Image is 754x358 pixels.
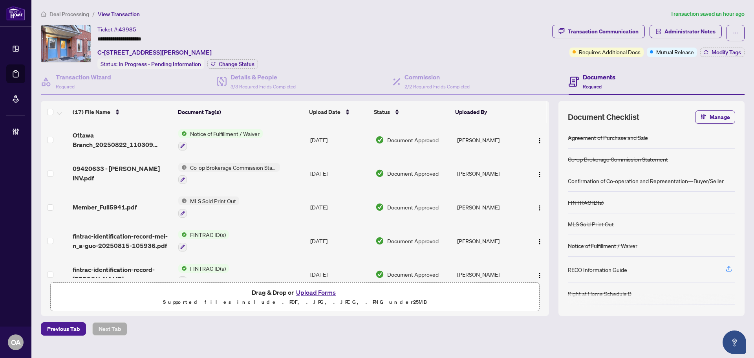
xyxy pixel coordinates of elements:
span: solution [656,29,661,34]
button: Manage [695,110,735,124]
h4: Commission [404,72,470,82]
img: Document Status [375,237,384,245]
img: Document Status [375,270,384,279]
button: Logo [533,167,546,180]
h4: Transaction Wizard [56,72,111,82]
span: Document Approved [387,237,439,245]
button: Status IconNotice of Fulfillment / Waiver [178,129,263,151]
span: 3/3 Required Fields Completed [231,84,296,90]
button: Change Status [207,59,258,69]
button: Previous Tab [41,322,86,336]
div: Status: [97,59,204,69]
button: Logo [533,201,546,213]
span: View Transaction [98,11,140,18]
div: Right at Home Schedule B [568,289,631,298]
td: [DATE] [307,224,372,258]
span: Document Approved [387,203,439,211]
span: Drag & Drop orUpload FormsSupported files include .PDF, .JPG, .JPEG, .PNG under25MB [51,283,539,312]
div: Transaction Communication [568,25,639,38]
span: Document Approved [387,169,439,178]
img: IMG-X12175956_1.jpg [41,25,91,62]
span: fintrac-identification-record-mei-n_a-guo-20250815-105936.pdf [73,231,172,250]
th: Uploaded By [452,101,523,123]
img: logo [6,6,25,20]
td: [PERSON_NAME] [454,190,526,224]
img: Status Icon [178,129,187,138]
th: Upload Date [306,101,371,123]
span: Previous Tab [47,323,80,335]
span: 43985 [119,26,136,33]
button: Status IconCo-op Brokerage Commission Statement [178,163,280,184]
span: Drag & Drop or [252,287,338,297]
span: fintrac-identification-record-[PERSON_NAME]-guo-20250815-105538.pdf [73,265,172,284]
span: Upload Date [309,108,340,116]
button: Status IconFINTRAC ID(s) [178,230,229,252]
button: Modify Tags [700,48,745,57]
article: Transaction saved an hour ago [670,9,745,18]
td: [DATE] [307,123,372,157]
div: Confirmation of Co-operation and Representation—Buyer/Seller [568,176,724,185]
td: [PERSON_NAME] [454,157,526,191]
td: [PERSON_NAME] [454,224,526,258]
img: Status Icon [178,196,187,205]
div: MLS Sold Print Out [568,220,614,228]
img: Logo [536,205,543,211]
h4: Documents [583,72,615,82]
span: FINTRAC ID(s) [187,264,229,273]
td: [DATE] [307,258,372,292]
th: Document Tag(s) [175,101,306,123]
img: Status Icon [178,163,187,172]
span: Required [583,84,602,90]
img: Status Icon [178,230,187,239]
th: Status [371,101,452,123]
button: Status IconMLS Sold Print Out [178,196,239,218]
span: Administrator Notes [664,25,716,38]
span: (17) File Name [73,108,110,116]
span: Member_Full5941.pdf [73,202,137,212]
div: Agreement of Purchase and Sale [568,133,648,142]
button: Next Tab [92,322,127,336]
img: Logo [536,138,543,144]
img: Logo [536,272,543,279]
span: Requires Additional Docs [579,48,641,56]
span: 09420633 - [PERSON_NAME] INV.pdf [73,164,172,183]
td: [PERSON_NAME] [454,123,526,157]
img: Document Status [375,203,384,211]
h4: Details & People [231,72,296,82]
td: [PERSON_NAME] [454,258,526,292]
div: Co-op Brokerage Commission Statement [568,155,668,163]
span: Document Approved [387,136,439,144]
span: Notice of Fulfillment / Waiver [187,129,263,138]
button: Open asap [723,330,746,354]
img: Document Status [375,136,384,144]
span: Co-op Brokerage Commission Statement [187,163,280,172]
span: Document Approved [387,270,439,279]
span: Status [374,108,390,116]
td: [DATE] [307,190,372,224]
img: Logo [536,171,543,178]
td: [DATE] [307,157,372,191]
span: Ottawa Branch_20250822_110309 EXECUTED.pdf [73,130,172,149]
div: FINTRAC ID(s) [568,198,604,207]
span: ellipsis [733,30,738,36]
span: MLS Sold Print Out [187,196,239,205]
span: Required [56,84,75,90]
th: (17) File Name [70,101,175,123]
span: OA [11,337,21,348]
span: home [41,11,46,17]
button: Upload Forms [294,287,338,297]
button: Logo [533,235,546,247]
p: Supported files include .PDF, .JPG, .JPEG, .PNG under 25 MB [55,297,534,307]
img: Status Icon [178,264,187,273]
div: Notice of Fulfillment / Waiver [568,241,637,250]
div: Ticket #: [97,25,136,34]
span: 2/2 Required Fields Completed [404,84,470,90]
span: Modify Tags [712,50,741,55]
button: Status IconFINTRAC ID(s) [178,264,229,285]
span: Change Status [219,61,254,67]
span: C-[STREET_ADDRESS][PERSON_NAME] [97,48,212,57]
span: In Progress - Pending Information [119,61,201,68]
li: / [92,9,95,18]
button: Logo [533,134,546,146]
button: Administrator Notes [650,25,722,38]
